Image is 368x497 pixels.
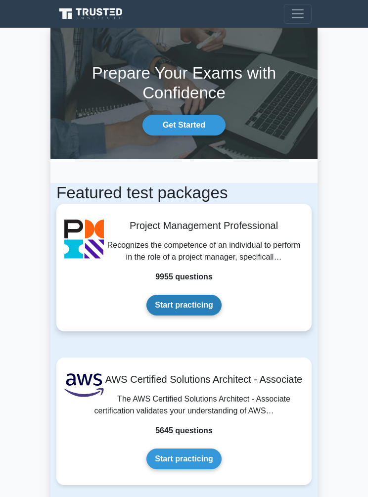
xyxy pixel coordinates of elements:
[142,115,226,136] a: Get Started
[146,295,221,316] a: Start practicing
[56,183,312,203] h1: Featured test packages
[50,63,318,103] h1: Prepare Your Exams with Confidence
[146,449,221,469] a: Start practicing
[284,4,312,24] button: Toggle navigation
